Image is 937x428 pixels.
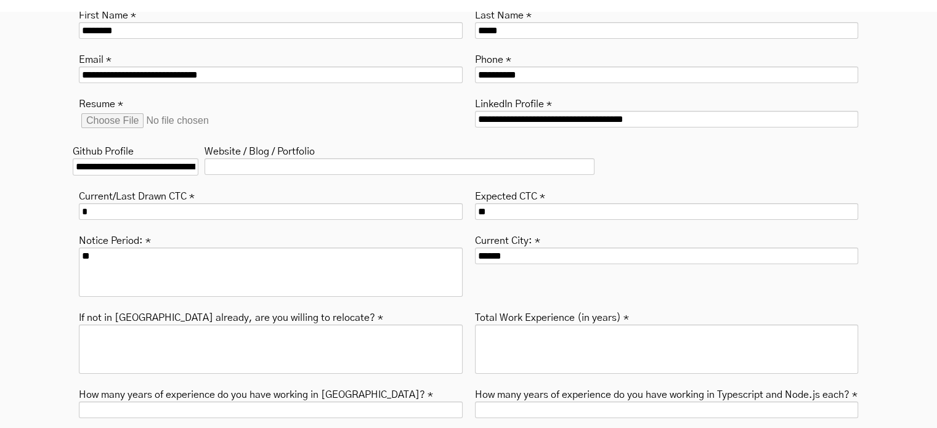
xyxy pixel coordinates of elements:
label: Total Work Experience (in years) * [475,309,629,325]
label: Website / Blog / Portfolio [205,142,315,158]
label: Email * [79,50,112,67]
label: How many years of experience do you have working in [GEOGRAPHIC_DATA]? * [79,386,433,402]
label: Phone * [475,50,511,67]
label: How many years of experience do you have working in Typescript and Node.js each? * [475,386,858,402]
label: First Name * [79,6,136,22]
label: Current City: * [475,232,540,248]
label: Resume * [79,95,123,111]
label: LinkedIn Profile * [475,95,552,111]
label: Github Profile [73,142,134,158]
label: If not in [GEOGRAPHIC_DATA] already, are you willing to relocate? * [79,309,383,325]
label: Notice Period: * [79,232,151,248]
label: Expected CTC * [475,187,545,203]
label: Current/Last Drawn CTC * [79,187,195,203]
label: Last Name * [475,6,532,22]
